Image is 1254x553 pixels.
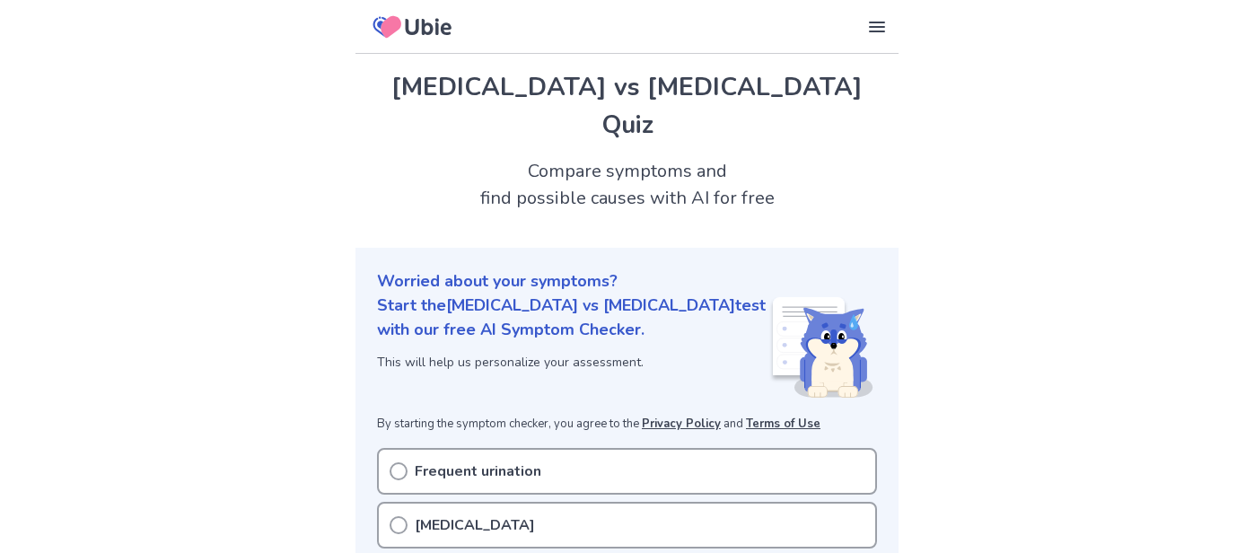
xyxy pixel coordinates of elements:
[769,297,873,398] img: Shiba
[746,416,820,432] a: Terms of Use
[355,158,899,212] h2: Compare symptoms and find possible causes with AI for free
[377,294,769,342] p: Start the [MEDICAL_DATA] vs [MEDICAL_DATA] test with our free AI Symptom Checker.
[377,416,877,434] p: By starting the symptom checker, you agree to the and
[642,416,721,432] a: Privacy Policy
[415,461,541,482] p: Frequent urination
[415,514,535,536] p: [MEDICAL_DATA]
[377,353,769,372] p: This will help us personalize your assessment.
[377,269,877,294] p: Worried about your symptoms?
[377,68,877,144] h1: [MEDICAL_DATA] vs [MEDICAL_DATA] Quiz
